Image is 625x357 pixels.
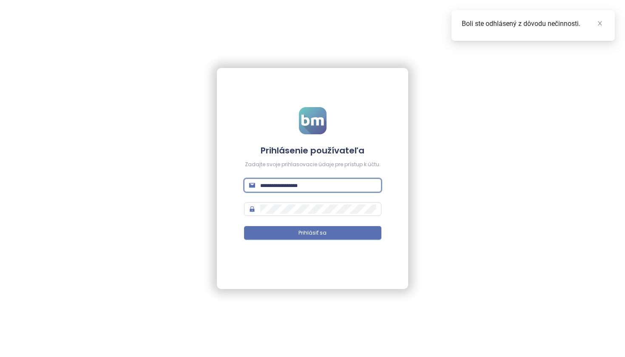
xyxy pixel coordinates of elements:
div: Boli ste odhlásený z dôvodu nečinnosti. [462,19,605,29]
span: mail [249,182,255,188]
button: Prihlásiť sa [244,226,381,240]
img: logo [299,107,327,134]
span: lock [249,206,255,212]
span: close [597,20,603,26]
h4: Prihlásenie používateľa [244,144,381,156]
div: Zadajte svoje prihlasovacie údaje pre prístup k účtu. [244,161,381,169]
span: Prihlásiť sa [298,229,327,237]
